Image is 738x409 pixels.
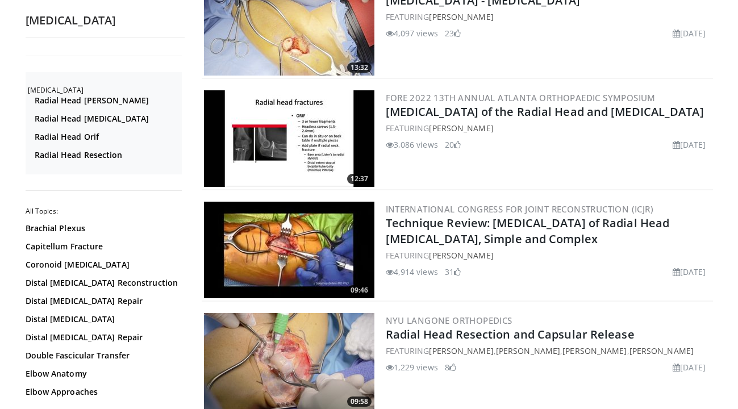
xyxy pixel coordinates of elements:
a: Double Fascicular Transfer [26,350,179,361]
li: 31 [445,266,461,278]
a: Radial Head [PERSON_NAME] [35,95,179,106]
a: Radial Head [MEDICAL_DATA] [35,113,179,124]
li: [DATE] [673,361,706,373]
a: [PERSON_NAME] [429,250,493,261]
li: 3,086 views [386,139,438,151]
a: Capitellum Fracture [26,241,179,252]
a: FORE 2022 13th Annual Atlanta Orthopaedic Symposium [386,92,656,103]
a: Distal [MEDICAL_DATA] [26,314,179,325]
a: [PERSON_NAME] [429,345,493,356]
a: Distal [MEDICAL_DATA] Reconstruction [26,277,179,289]
h2: [MEDICAL_DATA] [28,86,182,95]
li: 4,097 views [386,27,438,39]
a: Radial Head Resection [35,149,179,161]
span: 13:32 [347,62,372,73]
li: 8 [445,361,456,373]
a: 12:37 [204,90,374,187]
div: FEATURING [386,249,711,261]
a: Technique Review: [MEDICAL_DATA] of Radial Head [MEDICAL_DATA], Simple and Complex [386,215,670,247]
h2: All Topics: [26,207,182,216]
a: [PERSON_NAME] [429,11,493,22]
div: FEATURING [386,11,711,23]
span: 09:58 [347,397,372,407]
a: [PERSON_NAME] [496,345,560,356]
li: 20 [445,139,461,151]
span: 09:46 [347,285,372,295]
img: 30e7a3d7-77a9-4c71-92e4-b98932832cc5.300x170_q85_crop-smart_upscale.jpg [204,90,374,187]
a: NYU Langone Orthopedics [386,315,512,326]
a: Distal [MEDICAL_DATA] Repair [26,295,179,307]
a: Distal [MEDICAL_DATA] Repair [26,332,179,343]
a: International Congress for Joint Reconstruction (ICJR) [386,203,654,215]
img: 02eed25a-a381-45cb-b61b-a185b3a3b45c.300x170_q85_crop-smart_upscale.jpg [204,202,374,298]
div: FEATURING [386,122,711,134]
a: Coronoid [MEDICAL_DATA] [26,259,179,270]
a: [PERSON_NAME] [429,123,493,133]
li: [DATE] [673,266,706,278]
a: [PERSON_NAME] [562,345,627,356]
li: 1,229 views [386,361,438,373]
h2: [MEDICAL_DATA] [26,13,185,28]
div: FEATURING , , , [386,345,711,357]
a: [PERSON_NAME] [629,345,694,356]
a: Elbow Anatomy [26,368,179,379]
a: Elbow Approaches [26,386,179,398]
li: [DATE] [673,139,706,151]
li: [DATE] [673,27,706,39]
li: 4,914 views [386,266,438,278]
a: Brachial Plexus [26,223,179,234]
li: 23 [445,27,461,39]
span: 12:37 [347,174,372,184]
a: Radial Head Orif [35,131,179,143]
a: Radial Head Resection and Capsular Release [386,327,635,342]
a: [MEDICAL_DATA] of the Radial Head and [MEDICAL_DATA] [386,104,704,119]
a: 09:46 [204,202,374,298]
